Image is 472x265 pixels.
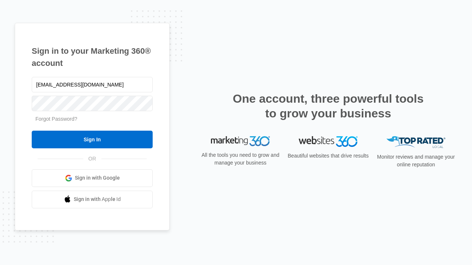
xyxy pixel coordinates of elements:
[230,91,426,121] h2: One account, three powerful tools to grow your business
[32,191,153,208] a: Sign in with Apple Id
[32,45,153,69] h1: Sign in to your Marketing 360® account
[199,151,282,167] p: All the tools you need to grow and manage your business
[35,116,77,122] a: Forgot Password?
[74,195,121,203] span: Sign in with Apple Id
[287,152,369,160] p: Beautiful websites that drive results
[32,77,153,92] input: Email
[75,174,120,182] span: Sign in with Google
[375,153,457,169] p: Monitor reviews and manage your online reputation
[32,131,153,148] input: Sign In
[386,136,445,148] img: Top Rated Local
[211,136,270,146] img: Marketing 360
[299,136,358,147] img: Websites 360
[83,155,101,163] span: OR
[32,169,153,187] a: Sign in with Google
